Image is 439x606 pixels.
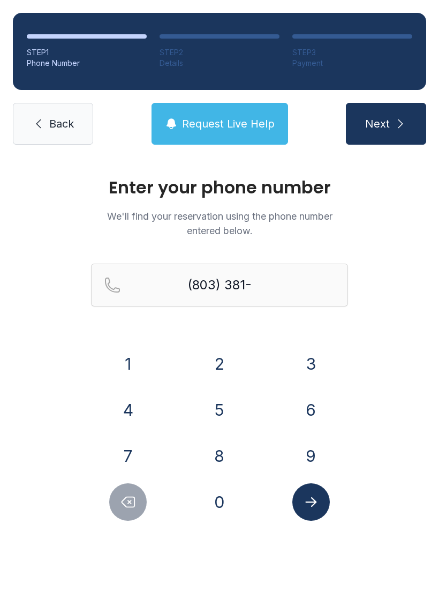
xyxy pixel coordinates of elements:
button: Submit lookup form [292,483,330,521]
div: Payment [292,58,412,69]
div: Phone Number [27,58,147,69]
div: STEP 2 [160,47,279,58]
span: Next [365,116,390,131]
button: 5 [201,391,238,429]
button: 1 [109,345,147,383]
button: 7 [109,437,147,475]
div: STEP 1 [27,47,147,58]
button: 9 [292,437,330,475]
h1: Enter your phone number [91,179,348,196]
p: We'll find your reservation using the phone number entered below. [91,209,348,238]
div: STEP 3 [292,47,412,58]
button: Delete number [109,483,147,521]
button: 3 [292,345,330,383]
span: Request Live Help [182,116,275,131]
button: 0 [201,483,238,521]
button: 6 [292,391,330,429]
button: 4 [109,391,147,429]
span: Back [49,116,74,131]
input: Reservation phone number [91,264,348,306]
div: Details [160,58,279,69]
button: 2 [201,345,238,383]
button: 8 [201,437,238,475]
